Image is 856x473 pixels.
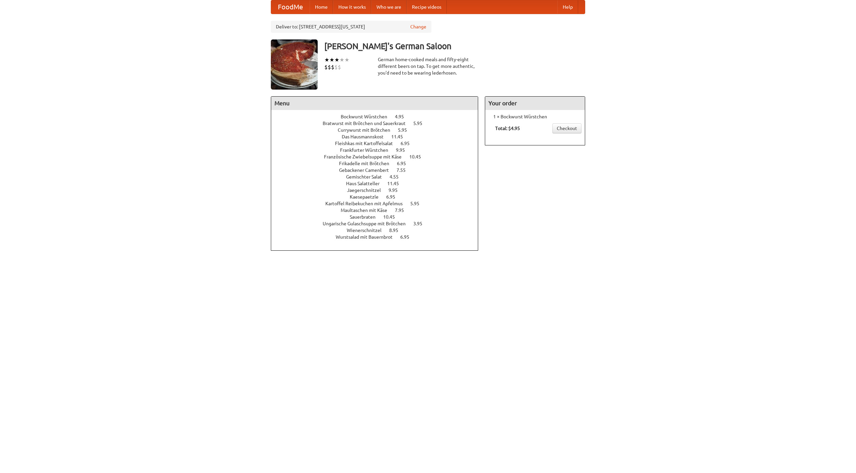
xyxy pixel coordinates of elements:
a: Sauerbraten 10.45 [350,214,407,220]
li: $ [324,64,328,71]
a: Gemischter Salat 4.55 [346,174,411,180]
li: ★ [344,56,349,64]
span: Maultaschen mit Käse [341,208,394,213]
li: 1 × Bockwurst Würstchen [489,113,581,120]
a: Frikadelle mit Brötchen 6.95 [339,161,418,166]
span: 10.45 [383,214,402,220]
a: Frankfurter Würstchen 9.95 [340,147,417,153]
span: Wienerschnitzel [347,228,388,233]
a: Ungarische Gulaschsuppe mit Brötchen 3.95 [323,221,435,226]
a: Home [310,0,333,14]
span: 6.95 [397,161,413,166]
a: How it works [333,0,371,14]
span: 3.95 [413,221,429,226]
img: angular.jpg [271,39,318,90]
a: Kaesepaetzle 6.95 [350,194,408,200]
a: Jaegerschnitzel 9.95 [347,188,410,193]
span: Bockwurst Würstchen [341,114,394,119]
a: Das Hausmannskost 11.45 [342,134,415,139]
h4: Your order [485,97,585,110]
span: 11.45 [391,134,410,139]
span: 5.95 [413,121,429,126]
li: $ [334,64,338,71]
span: 8.95 [389,228,405,233]
span: 7.95 [395,208,411,213]
span: 5.95 [398,127,414,133]
a: Gebackener Camenbert 7.55 [339,167,418,173]
span: 11.45 [387,181,406,186]
span: Das Hausmannskost [342,134,390,139]
li: $ [331,64,334,71]
li: $ [338,64,341,71]
span: 9.95 [389,188,404,193]
span: Kaesepaetzle [350,194,385,200]
span: 6.95 [401,141,416,146]
span: 7.55 [397,167,412,173]
span: Jaegerschnitzel [347,188,388,193]
span: Haus Salatteller [346,181,386,186]
a: Bockwurst Würstchen 4.95 [341,114,416,119]
span: Bratwurst mit Brötchen und Sauerkraut [323,121,412,126]
span: 6.95 [400,234,416,240]
li: ★ [324,56,329,64]
span: 10.45 [409,154,428,159]
span: Gebackener Camenbert [339,167,396,173]
li: $ [328,64,331,71]
span: Wurstsalad mit Bauernbrot [336,234,399,240]
span: 4.95 [395,114,411,119]
a: Maultaschen mit Käse 7.95 [341,208,416,213]
span: Französische Zwiebelsuppe mit Käse [324,154,408,159]
a: Bratwurst mit Brötchen und Sauerkraut 5.95 [323,121,435,126]
a: Who we are [371,0,407,14]
a: Checkout [552,123,581,133]
span: Currywurst mit Brötchen [338,127,397,133]
span: 5.95 [410,201,426,206]
span: Frankfurter Würstchen [340,147,395,153]
span: Sauerbraten [350,214,382,220]
span: 9.95 [396,147,412,153]
span: Fleishkas mit Kartoffelsalat [335,141,400,146]
a: Wienerschnitzel 8.95 [347,228,411,233]
a: Kartoffel Reibekuchen mit Apfelmus 5.95 [325,201,432,206]
span: Ungarische Gulaschsuppe mit Brötchen [323,221,412,226]
a: Change [410,23,426,30]
a: Französische Zwiebelsuppe mit Käse 10.45 [324,154,433,159]
div: Deliver to: [STREET_ADDRESS][US_STATE] [271,21,431,33]
a: Recipe videos [407,0,447,14]
a: Help [557,0,578,14]
span: Kartoffel Reibekuchen mit Apfelmus [325,201,409,206]
div: German home-cooked meals and fifty-eight different beers on tap. To get more authentic, you'd nee... [378,56,478,76]
li: ★ [329,56,334,64]
b: Total: $4.95 [495,126,520,131]
a: Haus Salatteller 11.45 [346,181,411,186]
li: ★ [339,56,344,64]
a: Currywurst mit Brötchen 5.95 [338,127,419,133]
a: FoodMe [271,0,310,14]
h4: Menu [271,97,478,110]
span: Gemischter Salat [346,174,389,180]
a: Wurstsalad mit Bauernbrot 6.95 [336,234,422,240]
li: ★ [334,56,339,64]
span: 6.95 [386,194,402,200]
h3: [PERSON_NAME]'s German Saloon [324,39,585,53]
span: Frikadelle mit Brötchen [339,161,396,166]
a: Fleishkas mit Kartoffelsalat 6.95 [335,141,422,146]
span: 4.55 [390,174,405,180]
